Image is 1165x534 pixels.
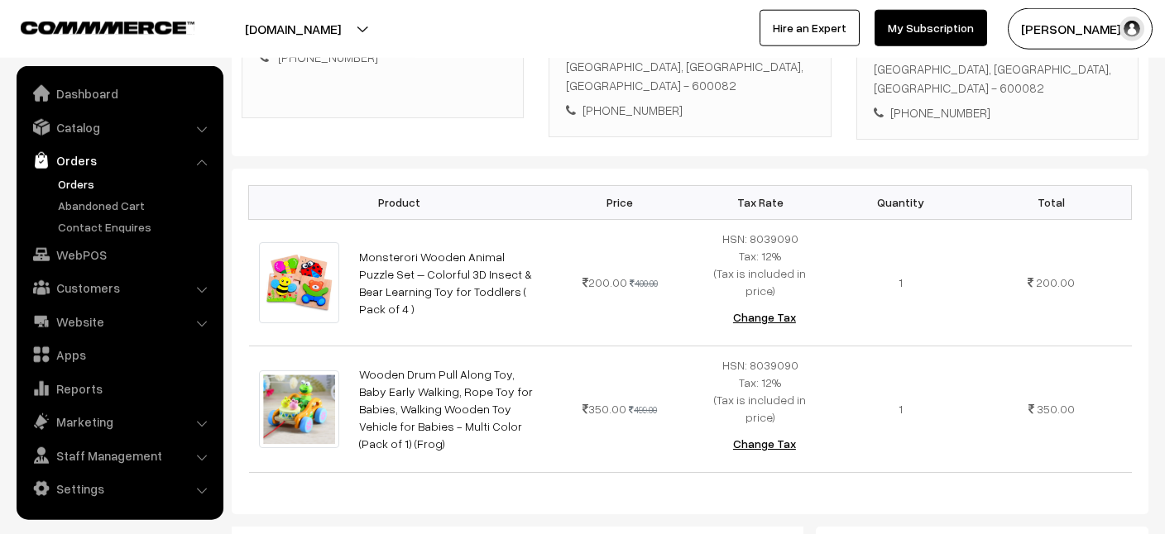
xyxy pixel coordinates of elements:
a: Abandoned Cart [54,197,218,214]
img: Screenshot 2024-01-28 014105.png [259,370,339,448]
button: Change Tax [720,299,809,336]
div: [STREET_ADDRESS] [GEOGRAPHIC_DATA], [GEOGRAPHIC_DATA], [GEOGRAPHIC_DATA] - 600082 [566,39,813,95]
span: HSN: 8039090 Tax: 12% (Tax is included in price) [714,231,806,298]
a: Settings [21,474,218,503]
th: Price [549,185,690,219]
th: Tax Rate [690,185,831,219]
span: 350.00 [582,402,626,416]
a: Apps [21,340,218,370]
button: [DOMAIN_NAME] [187,8,399,50]
a: Website [21,307,218,336]
img: user [1119,17,1144,41]
a: Marketing [21,407,218,436]
a: Orders [21,145,218,175]
img: COMMMERCE [21,21,194,34]
span: 200.00 [1036,275,1075,289]
div: [STREET_ADDRESS] [GEOGRAPHIC_DATA], [GEOGRAPHIC_DATA], [GEOGRAPHIC_DATA] - 600082 [874,41,1121,98]
button: [PERSON_NAME] S… [1008,8,1153,50]
span: 200.00 [582,275,627,289]
button: Change Tax [720,426,809,462]
div: [PHONE_NUMBER] [874,103,1121,122]
th: Total [971,185,1132,219]
strike: 400.00 [630,278,658,288]
th: Product [249,185,550,219]
a: Hire an Expert [760,10,860,46]
span: 1 [899,275,903,289]
a: Dashboard [21,79,218,108]
a: WebPOS [21,240,218,269]
span: 1 [899,402,903,416]
th: Quantity [831,185,971,219]
a: Reports [21,374,218,403]
div: [PHONE_NUMBER] [566,101,813,120]
img: 1747483309559.png [259,242,339,322]
strike: 499.00 [629,404,657,415]
a: Wooden Drum Pull Along Toy, Baby Early Walking, Rope Toy for Babies, Walking Wooden Toy Vehicle f... [359,367,533,451]
a: Contact Enquires [54,218,218,236]
span: HSN: 8039090 Tax: 12% (Tax is included in price) [714,358,806,424]
a: Catalog [21,112,218,142]
a: COMMMERCE [21,17,165,36]
span: 350.00 [1037,402,1075,416]
a: Orders [54,175,218,193]
a: Staff Management [21,441,218,470]
a: My Subscription [875,10,987,46]
a: Monsterori Wooden Animal Puzzle Set – Colorful 3D Insect & Bear Learning Toy for Toddlers ( Pack ... [359,250,532,316]
a: Customers [21,273,218,303]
